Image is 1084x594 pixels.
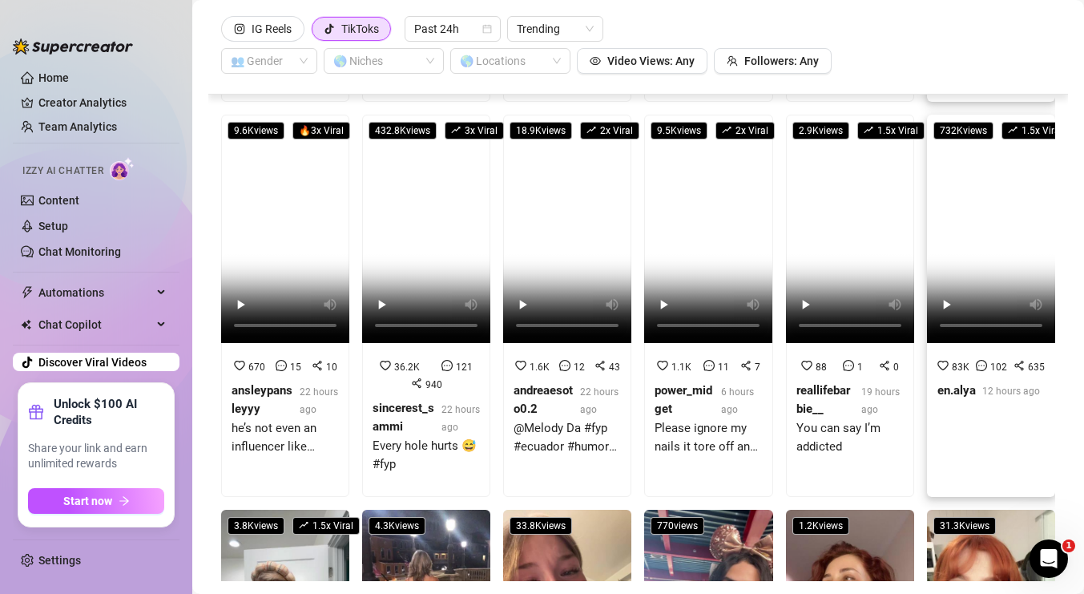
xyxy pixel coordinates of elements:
span: 432.8K views [369,122,437,139]
strong: ansleypansleyyy [232,383,292,417]
span: Video Views: Any [607,55,695,67]
span: 1 [857,362,863,373]
span: 3 x Viral [445,122,504,139]
span: 36.2K [394,362,420,373]
span: share-alt [879,360,890,371]
span: 635 [1028,362,1045,373]
a: 732Kviewsrise1.5x Viral83K102635en.alya12 hours ago [927,115,1055,497]
span: 770 views [651,517,704,535]
span: heart [234,360,245,371]
a: Discover Viral Videos [38,356,147,369]
span: Past 24h [414,17,491,41]
span: Izzy AI Chatter [22,164,103,179]
span: 1.6K [530,362,550,373]
span: 121 [456,362,473,373]
span: 0 [893,362,899,373]
span: message [976,360,987,371]
span: 33.8K views [510,517,572,535]
strong: sincerest_sammi [373,401,434,434]
strong: Unlock $100 AI Credits [54,396,164,428]
span: gift [28,404,44,420]
div: Please ignore my nails it tore off and I get them redone [DATE] 😭😭😭 [655,419,762,457]
strong: en.alya [937,383,976,398]
div: IG Reels [252,17,292,41]
button: Start nowarrow-right [28,488,164,514]
span: 1.5 x Viral [857,122,925,139]
span: 2.9K views [792,122,849,139]
span: Trending [517,17,594,41]
span: 9.6K views [228,122,284,139]
img: Chat Copilot [21,319,31,330]
span: heart [657,360,668,371]
span: rise [451,125,461,135]
strong: reallifebarbie__ [796,383,850,417]
span: 102 [990,362,1007,373]
span: 31.3K views [933,517,996,535]
span: message [559,360,570,371]
span: 43 [609,362,620,373]
a: Setup [38,220,68,232]
span: 1.5 x Viral [1001,122,1069,139]
span: Chat Copilot [38,312,152,337]
span: 940 [425,379,442,390]
span: 🔥 3 x Viral [292,122,350,139]
img: AI Chatter [110,157,135,180]
span: 1.1K [671,362,691,373]
span: 12 [574,362,585,373]
div: Every hole hurts 😅 #fyp [373,437,480,475]
span: 19 hours ago [861,386,900,415]
button: Followers: Any [714,48,832,74]
img: logo-BBDzfeDw.svg [13,38,133,55]
span: 4.3K views [369,517,425,535]
span: 3.8K views [228,517,284,535]
a: Settings [38,554,81,567]
div: You can say I’m addicted [796,419,904,457]
span: share-alt [411,378,422,389]
span: tik-tok [324,23,335,34]
span: 88 [816,362,827,373]
span: message [441,360,453,371]
strong: andreaesoto0.2 [514,383,573,417]
a: 18.9Kviewsrise2x Viral1.6K1243andreaesoto0.222 hours ago@Melody Da #fyp #ecuador #humor #andreaso... [503,115,631,497]
span: 11 [718,362,729,373]
a: Team Analytics [38,120,117,133]
span: rise [1008,125,1018,135]
span: 9.5K views [651,122,707,139]
span: Automations [38,280,152,305]
span: rise [864,125,873,135]
span: 1.5 x Viral [292,517,360,535]
span: team [727,55,738,67]
span: arrow-right [119,495,130,507]
span: 22 hours ago [300,386,338,415]
span: message [843,360,854,371]
span: eye [590,55,601,67]
span: share-alt [1013,360,1025,371]
span: 732K views [933,122,993,139]
span: heart [937,360,949,371]
span: heart [801,360,812,371]
a: Creator Analytics [38,90,167,115]
div: he’s not even an influencer like damn [232,419,339,457]
span: rise [299,520,308,530]
span: share-alt [312,360,323,371]
span: 1.2K views [792,517,849,535]
a: 2.9Kviewsrise1.5x Viral8810reallifebarbie__19 hours agoYou can say I’m addicted [786,115,914,497]
span: instagram [234,23,245,34]
strong: power_midget [655,383,712,417]
a: Content [38,194,79,207]
a: Chat Monitoring [38,245,121,258]
span: share-alt [594,360,606,371]
button: Video Views: Any [577,48,707,74]
span: heart [380,360,391,371]
span: 18.9K views [510,122,572,139]
span: 15 [290,362,301,373]
span: thunderbolt [21,286,34,299]
a: 432.8Kviewsrise3x Viral36.2K121940sincerest_sammi22 hours agoEvery hole hurts 😅 #fyp [362,115,490,497]
span: Followers: Any [744,55,819,67]
span: rise [722,125,731,135]
span: rise [586,125,596,135]
a: 9.5Kviewsrise2x Viral1.1K117power_midget6 hours agoPlease ignore my nails it tore off and I get t... [644,115,772,497]
span: 22 hours ago [441,404,480,433]
span: 7 [755,362,760,373]
span: 6 hours ago [721,386,754,415]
